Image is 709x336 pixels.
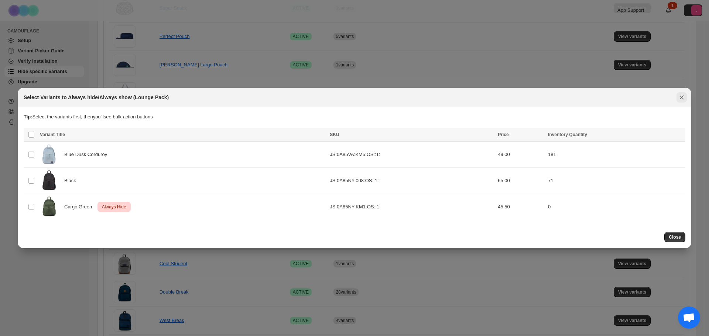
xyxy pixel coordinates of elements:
[496,141,546,167] td: 49.00
[40,196,58,218] img: JS0A85NYKM1-FRONT.png
[40,170,58,191] img: JS0A85VALB3-FRONT.webp
[24,114,32,119] strong: Tip:
[496,194,546,220] td: 45.50
[64,177,80,184] span: Black
[24,113,685,121] p: Select the variants first, then you'll see bulk action buttons
[40,144,58,165] img: JS0A85VAKM5-FRONT.webp
[64,151,111,158] span: Blue Dusk Corduroy
[24,94,169,101] h2: Select Variants to Always hide/Always show (Lounge Pack)
[496,167,546,194] td: 65.00
[546,194,685,220] td: 0
[40,132,65,137] span: Variant Title
[498,132,508,137] span: Price
[546,141,685,167] td: 181
[546,167,685,194] td: 71
[664,232,685,242] button: Close
[64,203,96,211] span: Cargo Green
[328,141,496,167] td: JS:0A85VA:KM5:OS::1:
[677,92,687,103] button: Close
[548,132,587,137] span: Inventory Quantity
[330,132,339,137] span: SKU
[328,194,496,220] td: JS:0A85NY:KM1:OS::1:
[678,306,700,329] div: Open chat
[100,202,128,211] span: Always Hide
[328,167,496,194] td: JS:0A85NY:008:OS::1:
[669,234,681,240] span: Close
